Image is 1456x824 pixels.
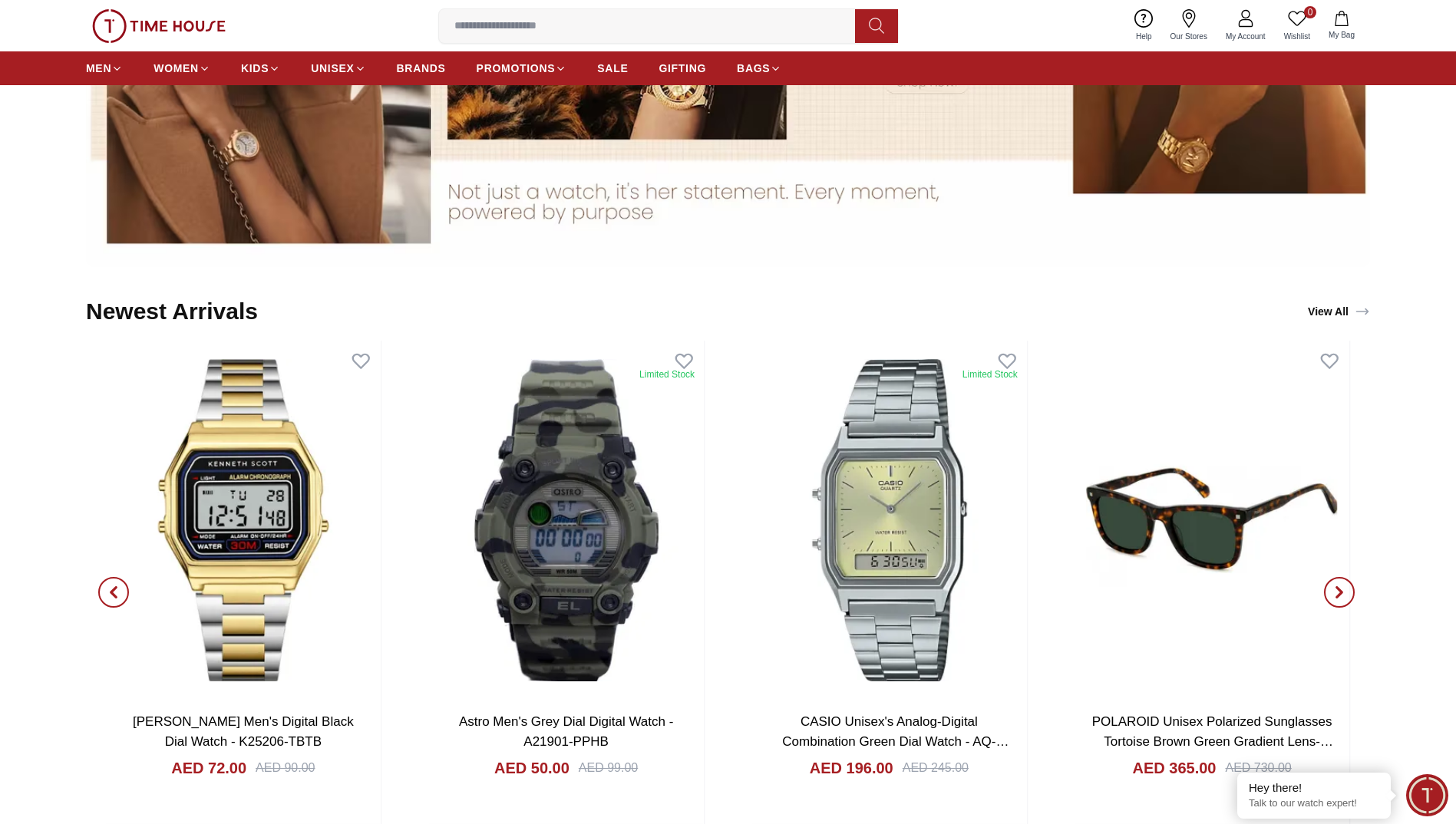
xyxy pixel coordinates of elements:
a: MEN [86,54,123,82]
span: WOMEN [154,61,199,76]
a: View All [1305,301,1373,322]
a: [PERSON_NAME] Men's Digital Black Dial Watch - K25206-TBTB [133,714,354,749]
div: Hey there! [1249,780,1379,796]
span: UNISEX [311,61,354,76]
span: Wishlist [1278,31,1316,42]
h4: AED 365.00 [1133,757,1217,779]
img: Astro Men's Grey Dial Digital Watch - A21901-PPHB [428,341,704,700]
span: Our Stores [1164,31,1213,42]
a: Astro Men's Grey Dial Digital Watch - A21901-PPHB [459,714,673,749]
h4: AED 50.00 [494,757,570,779]
a: 0Wishlist [1275,6,1319,45]
img: POLAROID Unisex Polarized Sunglasses Tortoise Brown Green Gradient Lens-PLD4167/S/X086UC [1075,341,1350,700]
h2: Newest Arrivals [86,298,258,325]
h4: AED 196.00 [810,757,893,779]
span: BAGS [737,61,770,76]
div: AED 90.00 [256,759,315,777]
img: CASIO Unisex's Analog-Digital Combination Green Dial Watch - AQ-230A-9AMQYDF [751,341,1027,700]
a: UNISEX [311,54,365,82]
span: KIDS [241,61,269,76]
div: AED 245.00 [903,759,969,777]
p: Talk to our watch expert! [1249,797,1379,810]
a: POLAROID Unisex Polarized Sunglasses Tortoise Brown Green Gradient Lens-PLD4167/S/X086UC [1092,714,1333,768]
a: Help [1127,6,1161,45]
span: 0 [1304,6,1316,18]
a: CASIO Unisex's Analog-Digital Combination Green Dial Watch - AQ-230A-9AMQYDF [782,714,1009,768]
div: Limited Stock [962,368,1018,381]
a: WOMEN [154,54,210,82]
span: PROMOTIONS [477,61,556,76]
h4: AED 72.00 [171,757,246,779]
span: Help [1130,31,1158,42]
div: Chat Widget [1406,774,1448,816]
span: SALE [597,61,628,76]
a: KIDS [241,54,280,82]
span: MEN [86,61,111,76]
a: Our Stores [1161,6,1217,45]
a: BAGS [737,54,781,82]
a: SALE [597,54,628,82]
span: BRANDS [397,61,446,76]
span: My Bag [1322,29,1361,41]
a: BRANDS [397,54,446,82]
div: AED 99.00 [579,759,638,777]
img: ... [92,9,226,43]
div: AED 730.00 [1225,759,1291,777]
img: Kenneth Scott Men's Digital Black Dial Watch - K25206-TBTB [105,341,381,700]
span: GIFTING [659,61,706,76]
button: My Bag [1319,8,1364,44]
a: PROMOTIONS [477,54,567,82]
span: My Account [1220,31,1272,42]
a: GIFTING [659,54,706,82]
div: Limited Stock [639,368,695,381]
